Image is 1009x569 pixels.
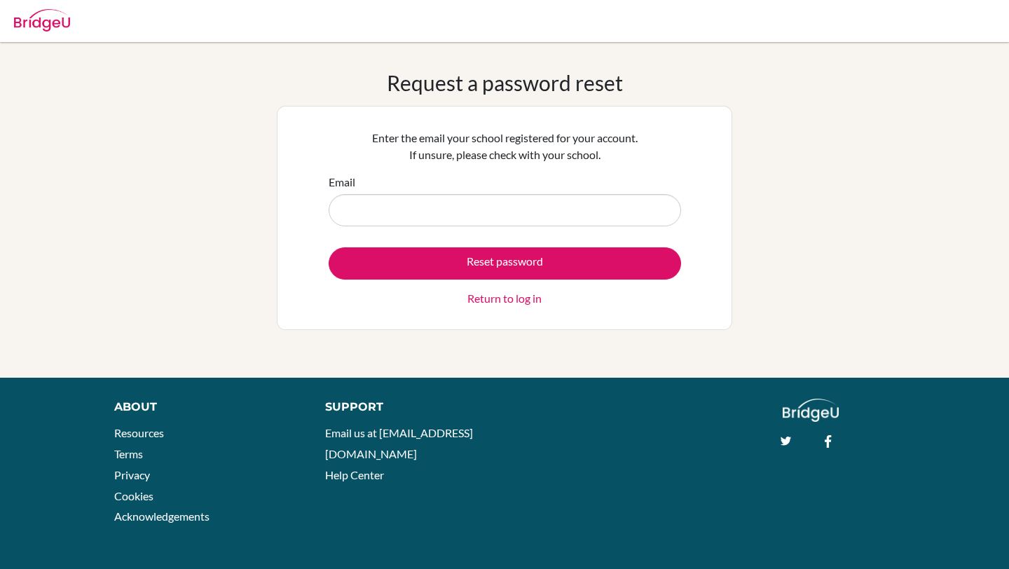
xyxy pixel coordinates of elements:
[325,426,473,460] a: Email us at [EMAIL_ADDRESS][DOMAIN_NAME]
[114,489,153,502] a: Cookies
[783,399,839,422] img: logo_white@2x-f4f0deed5e89b7ecb1c2cc34c3e3d731f90f0f143d5ea2071677605dd97b5244.png
[387,70,623,95] h1: Request a password reset
[325,468,384,481] a: Help Center
[467,290,542,307] a: Return to log in
[14,9,70,32] img: Bridge-U
[114,399,294,416] div: About
[114,468,150,481] a: Privacy
[329,174,355,191] label: Email
[114,426,164,439] a: Resources
[114,509,210,523] a: Acknowledgements
[329,247,681,280] button: Reset password
[329,130,681,163] p: Enter the email your school registered for your account. If unsure, please check with your school.
[325,399,490,416] div: Support
[114,447,143,460] a: Terms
